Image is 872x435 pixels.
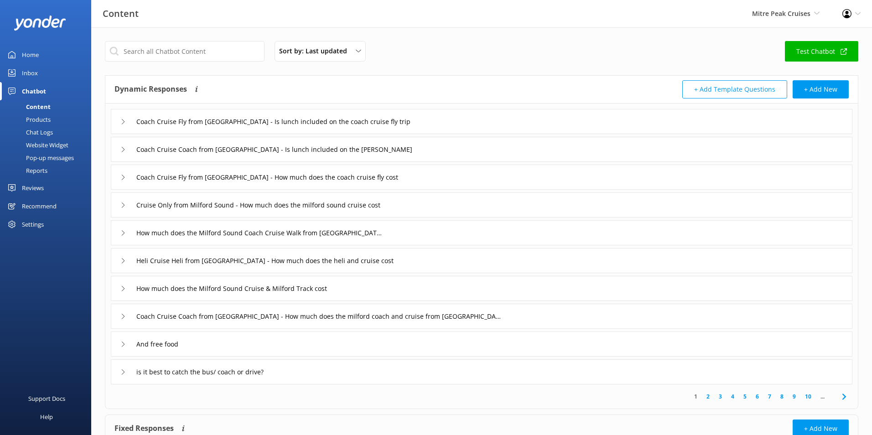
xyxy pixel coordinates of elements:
[702,392,714,401] a: 2
[5,151,74,164] div: Pop-up messages
[785,41,858,62] a: Test Chatbot
[714,392,727,401] a: 3
[5,164,47,177] div: Reports
[5,139,91,151] a: Website Widget
[5,151,91,164] a: Pop-up messages
[682,80,787,98] button: + Add Template Questions
[5,100,91,113] a: Content
[800,392,816,401] a: 10
[776,392,788,401] a: 8
[5,126,53,139] div: Chat Logs
[22,197,57,215] div: Recommend
[28,389,65,408] div: Support Docs
[22,215,44,233] div: Settings
[5,126,91,139] a: Chat Logs
[5,113,51,126] div: Products
[739,392,751,401] a: 5
[763,392,776,401] a: 7
[22,46,39,64] div: Home
[279,46,353,56] span: Sort by: Last updated
[5,113,91,126] a: Products
[5,100,51,113] div: Content
[40,408,53,426] div: Help
[5,139,68,151] div: Website Widget
[752,9,810,18] span: Mitre Peak Cruises
[22,82,46,100] div: Chatbot
[22,64,38,82] div: Inbox
[788,392,800,401] a: 9
[5,164,91,177] a: Reports
[114,80,187,98] h4: Dynamic Responses
[105,41,265,62] input: Search all Chatbot Content
[727,392,739,401] a: 4
[690,392,702,401] a: 1
[816,392,829,401] span: ...
[14,16,66,31] img: yonder-white-logo.png
[751,392,763,401] a: 6
[793,80,849,98] button: + Add New
[22,179,44,197] div: Reviews
[103,6,139,21] h3: Content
